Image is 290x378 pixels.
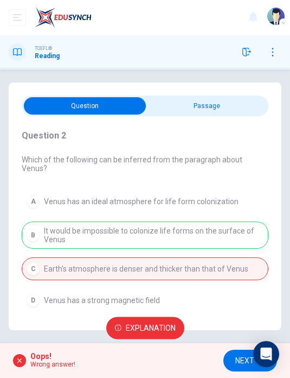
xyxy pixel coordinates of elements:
img: EduSynch logo [35,7,92,28]
img: Profile picture [267,8,285,25]
h4: Question 2 [22,129,268,142]
span: Which of the following can be inferred from the paragraph about Venus? [22,155,268,173]
button: Explanation [106,317,184,339]
span: Explanation [126,322,176,335]
span: NEXT [235,354,254,368]
h1: Reading [35,52,60,60]
button: NEXT [223,350,277,372]
span: Oops! [30,352,75,361]
div: Open Intercom Messenger [253,341,279,367]
span: Wrong answer! [30,361,75,369]
button: open mobile menu [9,9,26,26]
span: TOEFL® [35,45,52,52]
